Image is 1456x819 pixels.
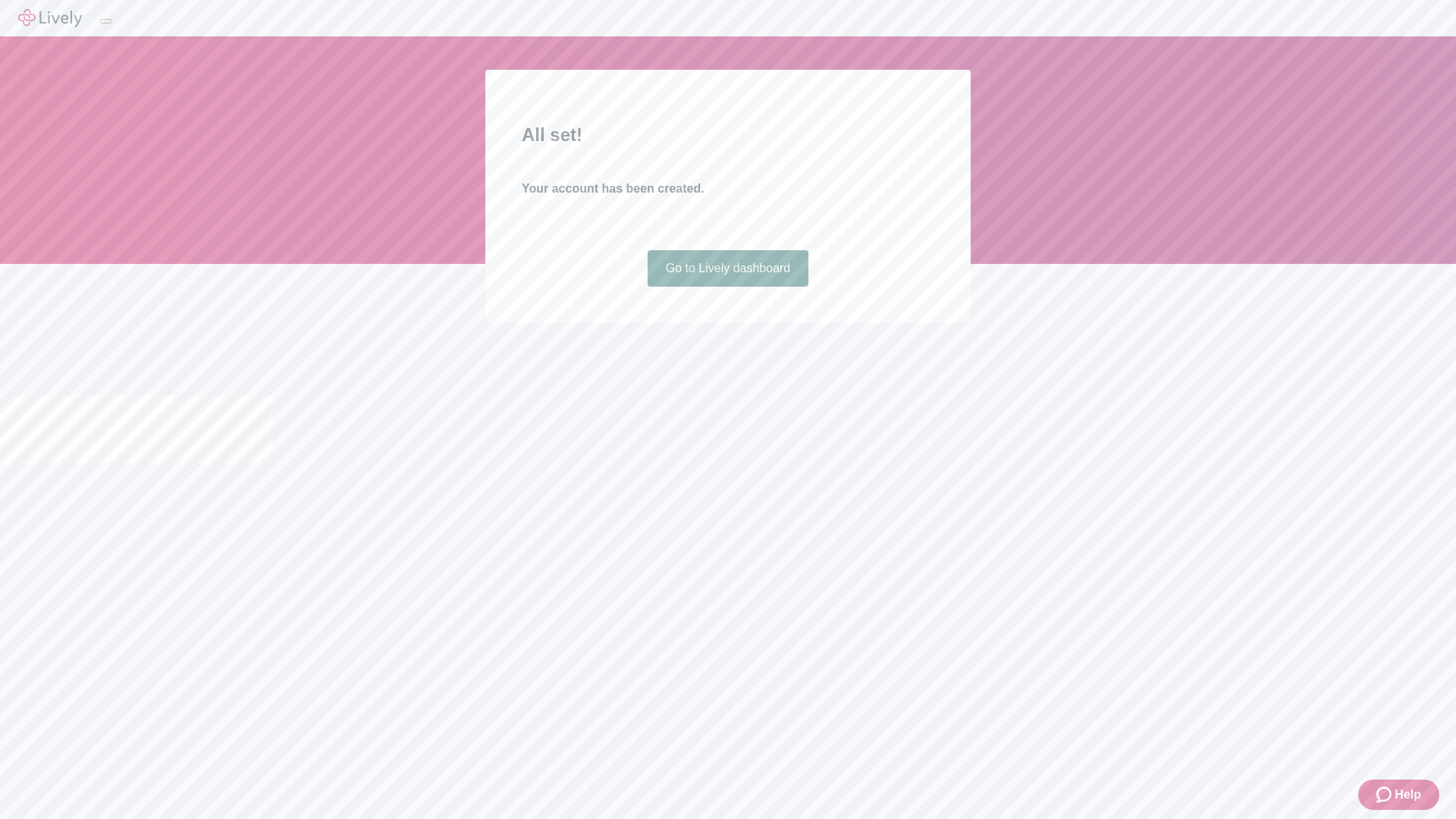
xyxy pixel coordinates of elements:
[1395,786,1421,804] span: Help
[1376,786,1395,804] svg: Zendesk support icon
[18,9,82,27] img: Lively
[522,121,934,149] h2: All set!
[648,250,809,287] a: Go to Lively dashboard
[1358,780,1439,810] button: Zendesk support iconHelp
[522,180,934,198] h4: Your account has been created.
[100,19,112,24] button: Log out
